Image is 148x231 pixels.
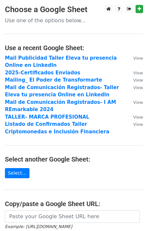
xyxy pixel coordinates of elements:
a: View [127,70,143,76]
a: Select... [5,168,29,178]
h4: Select another Google Sheet: [5,155,143,163]
a: Mail de Comunicación Registrados- Taller Eleva tu presencia Online en LinkedIn [5,85,119,98]
small: View [133,115,143,120]
h3: Choose a Google Sheet [5,5,143,14]
p: Use one of the options below... [5,17,143,24]
a: Listado de Confirmados Taller Criptomonedas e Inclusión Financiera [5,121,109,135]
h4: Use a recent Google Sheet: [5,44,143,52]
small: View [133,78,143,83]
a: Mail Publicidad Taller Eleva tu presencia Online en LinkedIn [5,55,117,68]
small: Example: [URL][DOMAIN_NAME] [5,224,72,229]
small: View [133,70,143,75]
iframe: Chat Widget [115,200,148,231]
a: View [127,77,143,83]
small: View [133,122,143,127]
a: View [127,121,143,127]
a: View [127,55,143,61]
small: View [133,85,143,90]
a: 2025-Certificados Enviados [5,70,80,76]
small: View [133,100,143,105]
a: Mailing_ El Poder de Transformarte [5,77,102,83]
a: Mail de Comunicación Registrados- I AM REmarkable 2024 [5,99,116,113]
a: View [127,114,143,120]
a: View [127,85,143,90]
a: View [127,99,143,105]
input: Paste your Google Sheet URL here [5,210,140,223]
a: TALLER- MARCA PROFESIONAL [5,114,89,120]
h4: Copy/paste a Google Sheet URL: [5,200,143,208]
small: View [133,56,143,61]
